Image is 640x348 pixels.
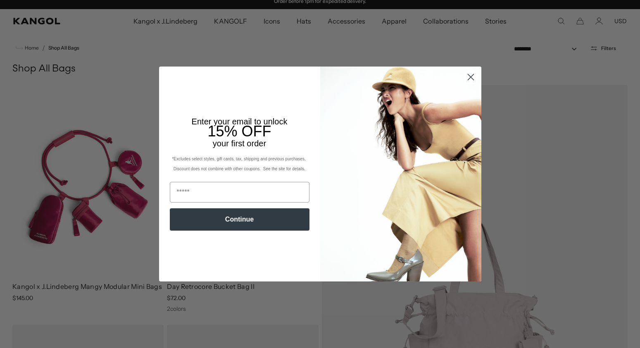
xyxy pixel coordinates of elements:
[172,157,307,171] span: *Excludes select styles, gift cards, tax, shipping and previous purchases. Discount does not comb...
[320,67,481,281] img: 93be19ad-e773-4382-80b9-c9d740c9197f.jpeg
[213,139,266,148] span: your first order
[192,117,288,126] span: Enter your email to unlock
[464,70,478,84] button: Close dialog
[170,182,309,203] input: Email
[207,123,271,140] span: 15% OFF
[170,208,309,231] button: Continue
